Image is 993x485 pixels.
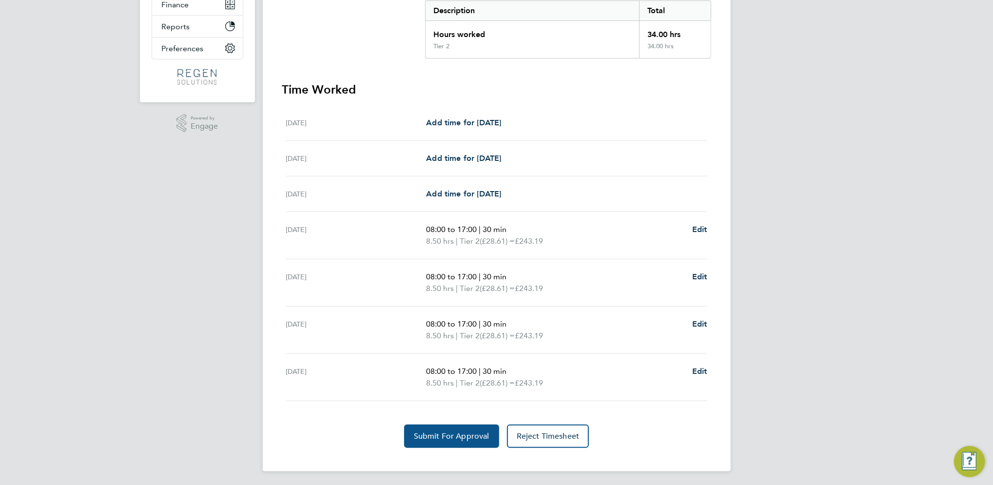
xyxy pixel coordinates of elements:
[692,224,707,235] a: Edit
[404,425,499,448] button: Submit For Approval
[177,69,217,85] img: regensolutions-logo-retina.png
[426,272,477,281] span: 08:00 to 17:00
[515,284,543,293] span: £243.19
[286,271,427,294] div: [DATE]
[483,272,506,281] span: 30 min
[479,319,481,329] span: |
[460,377,480,389] span: Tier 2
[480,378,515,388] span: (£28.61) =
[692,271,707,283] a: Edit
[460,330,480,342] span: Tier 2
[152,16,243,37] button: Reports
[426,236,454,246] span: 8.50 hrs
[456,236,458,246] span: |
[286,153,427,164] div: [DATE]
[414,431,489,441] span: Submit For Approval
[426,118,501,127] span: Add time for [DATE]
[456,284,458,293] span: |
[692,225,707,234] span: Edit
[639,21,710,42] div: 34.00 hrs
[954,446,985,477] button: Engage Resource Center
[191,114,218,122] span: Powered by
[426,117,501,129] a: Add time for [DATE]
[426,378,454,388] span: 8.50 hrs
[460,235,480,247] span: Tier 2
[639,1,710,20] div: Total
[433,42,449,50] div: Tier 2
[191,122,218,131] span: Engage
[460,283,480,294] span: Tier 2
[639,42,710,58] div: 34.00 hrs
[480,284,515,293] span: (£28.61) =
[692,367,707,376] span: Edit
[162,22,190,31] span: Reports
[426,225,477,234] span: 08:00 to 17:00
[426,188,501,200] a: Add time for [DATE]
[483,319,506,329] span: 30 min
[692,319,707,329] span: Edit
[426,1,640,20] div: Description
[426,154,501,163] span: Add time for [DATE]
[152,38,243,59] button: Preferences
[692,318,707,330] a: Edit
[426,331,454,340] span: 8.50 hrs
[483,225,506,234] span: 30 min
[426,189,501,198] span: Add time for [DATE]
[479,272,481,281] span: |
[480,331,515,340] span: (£28.61) =
[286,188,427,200] div: [DATE]
[517,431,580,441] span: Reject Timesheet
[152,69,243,85] a: Go to home page
[507,425,589,448] button: Reject Timesheet
[426,153,501,164] a: Add time for [DATE]
[692,366,707,377] a: Edit
[286,318,427,342] div: [DATE]
[515,331,543,340] span: £243.19
[176,114,218,133] a: Powered byEngage
[426,284,454,293] span: 8.50 hrs
[515,378,543,388] span: £243.19
[286,366,427,389] div: [DATE]
[483,367,506,376] span: 30 min
[286,117,427,129] div: [DATE]
[282,82,711,97] h3: Time Worked
[456,331,458,340] span: |
[286,224,427,247] div: [DATE]
[692,272,707,281] span: Edit
[162,44,204,53] span: Preferences
[479,225,481,234] span: |
[480,236,515,246] span: (£28.61) =
[426,319,477,329] span: 08:00 to 17:00
[426,367,477,376] span: 08:00 to 17:00
[479,367,481,376] span: |
[425,0,711,58] div: Summary
[426,21,640,42] div: Hours worked
[456,378,458,388] span: |
[515,236,543,246] span: £243.19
